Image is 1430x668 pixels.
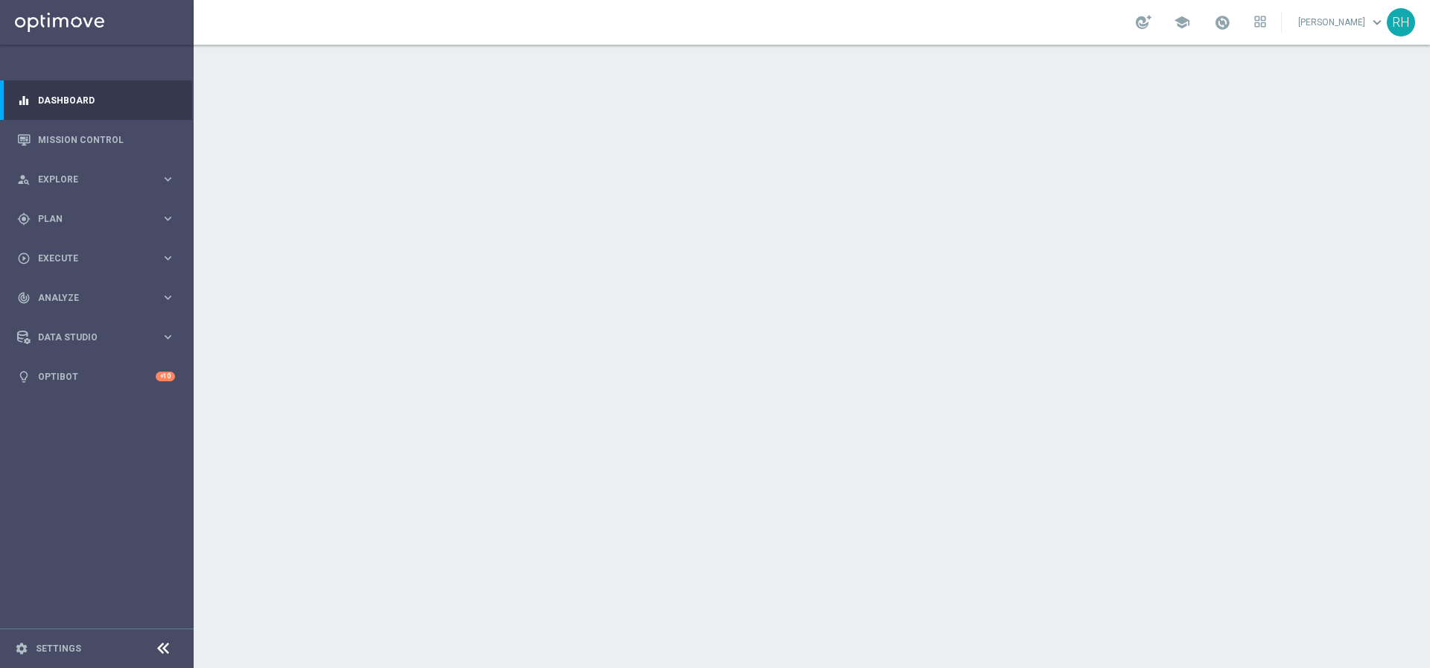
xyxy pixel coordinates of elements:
span: Data Studio [38,333,161,342]
a: [PERSON_NAME]keyboard_arrow_down [1297,11,1387,34]
i: gps_fixed [17,212,31,226]
button: track_changes Analyze keyboard_arrow_right [16,292,176,304]
i: track_changes [17,291,31,305]
i: keyboard_arrow_right [161,330,175,344]
span: school [1174,14,1190,31]
div: Execute [17,252,161,265]
span: Explore [38,175,161,184]
a: Settings [36,644,81,653]
div: +10 [156,372,175,381]
div: Dashboard [17,80,175,120]
button: Mission Control [16,134,176,146]
div: Optibot [17,357,175,396]
div: Data Studio [17,331,161,344]
i: person_search [17,173,31,186]
i: lightbulb [17,370,31,384]
i: keyboard_arrow_right [161,290,175,305]
div: Explore [17,173,161,186]
span: Execute [38,254,161,263]
button: gps_fixed Plan keyboard_arrow_right [16,213,176,225]
a: Optibot [38,357,156,396]
div: Plan [17,212,161,226]
span: Analyze [38,293,161,302]
button: play_circle_outline Execute keyboard_arrow_right [16,252,176,264]
button: lightbulb Optibot +10 [16,371,176,383]
a: Mission Control [38,120,175,159]
button: person_search Explore keyboard_arrow_right [16,174,176,185]
div: Mission Control [17,120,175,159]
a: Dashboard [38,80,175,120]
i: keyboard_arrow_right [161,251,175,265]
div: RH [1387,8,1415,36]
i: keyboard_arrow_right [161,172,175,186]
button: equalizer Dashboard [16,95,176,106]
i: keyboard_arrow_right [161,211,175,226]
i: equalizer [17,94,31,107]
span: Plan [38,214,161,223]
i: settings [15,642,28,655]
i: play_circle_outline [17,252,31,265]
div: Analyze [17,291,161,305]
span: keyboard_arrow_down [1369,14,1385,31]
button: Data Studio keyboard_arrow_right [16,331,176,343]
